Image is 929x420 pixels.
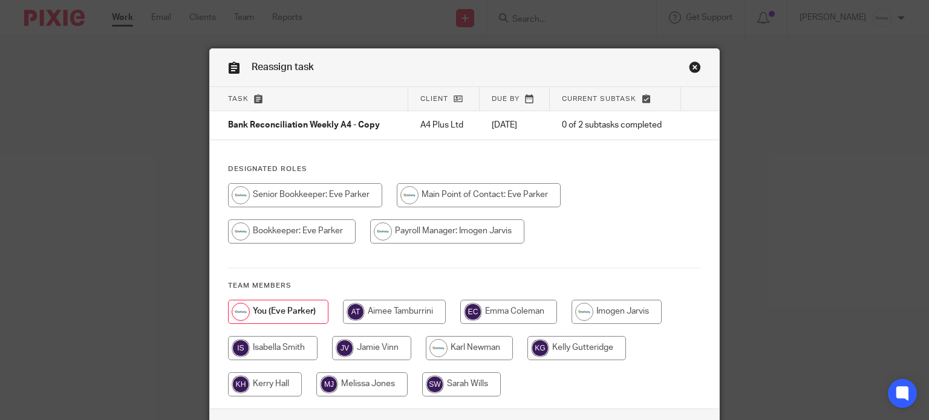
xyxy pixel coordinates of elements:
p: [DATE] [492,119,538,131]
p: A4 Plus Ltd [420,119,467,131]
span: Reassign task [252,62,314,72]
span: Current subtask [562,95,636,102]
h4: Designated Roles [228,164,702,174]
a: Close this dialog window [689,61,701,77]
td: 0 of 2 subtasks completed [550,111,681,140]
span: Bank Reconciliation Weekly A4 - Copy [228,121,380,130]
h4: Team members [228,281,702,291]
span: Due by [492,95,520,102]
span: Client [420,95,448,102]
span: Task [228,95,249,102]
